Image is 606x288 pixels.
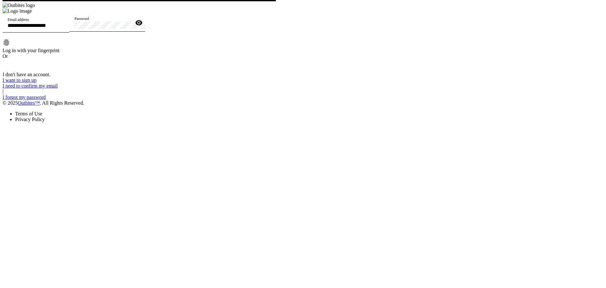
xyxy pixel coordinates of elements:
[3,77,37,83] a: I want to sign up
[3,95,46,100] a: I forgot my password
[3,89,168,95] div: |
[8,18,29,22] mat-label: Email address
[15,111,42,116] a: Terms of Use
[3,83,58,89] a: I need to confirm my email
[18,100,40,106] a: Outbites™
[74,17,89,21] mat-label: Password
[3,100,84,106] span: © 2025 . All Rights Reserved.
[3,3,35,8] img: Outbites logo
[3,72,168,77] div: I don't have an account.
[3,8,32,14] img: Logo image
[3,48,168,53] div: Log in with your fingerprint
[3,53,168,59] div: Or
[15,117,45,122] a: Privacy Policy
